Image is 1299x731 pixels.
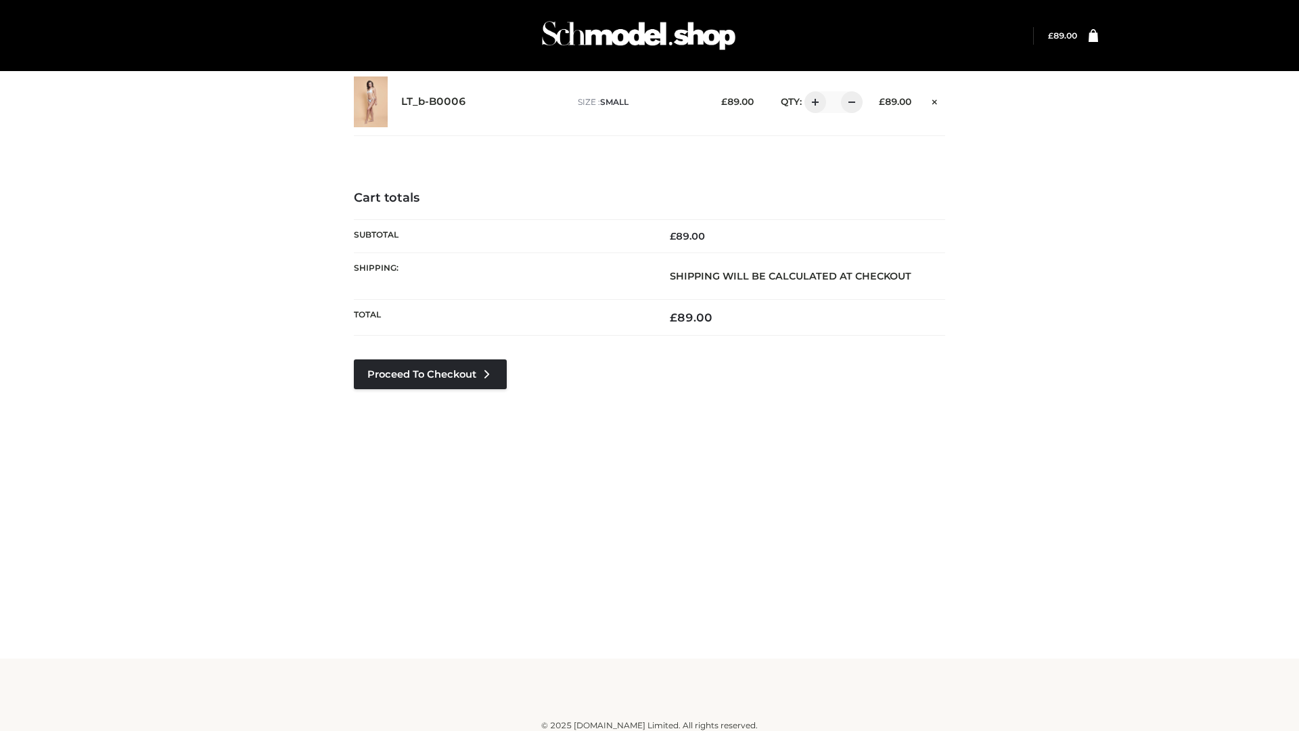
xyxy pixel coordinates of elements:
[354,300,649,336] th: Total
[670,270,911,282] strong: Shipping will be calculated at checkout
[401,95,466,108] a: LT_b-B0006
[354,76,388,127] img: LT_b-B0006 - SMALL
[537,9,740,62] img: Schmodel Admin 964
[879,96,885,107] span: £
[879,96,911,107] bdi: 89.00
[354,191,945,206] h4: Cart totals
[670,230,676,242] span: £
[354,359,507,389] a: Proceed to Checkout
[721,96,727,107] span: £
[925,91,945,109] a: Remove this item
[600,97,629,107] span: SMALL
[1048,30,1053,41] span: £
[767,91,858,113] div: QTY:
[1048,30,1077,41] bdi: 89.00
[578,96,700,108] p: size :
[721,96,754,107] bdi: 89.00
[670,311,712,324] bdi: 89.00
[354,219,649,252] th: Subtotal
[670,230,705,242] bdi: 89.00
[1048,30,1077,41] a: £89.00
[670,311,677,324] span: £
[354,252,649,299] th: Shipping:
